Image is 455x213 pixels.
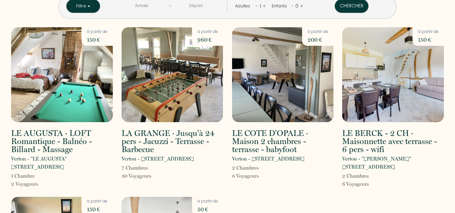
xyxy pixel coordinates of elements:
p: 150 € [418,35,438,44]
p: 1 Chambre [11,172,38,180]
p: Verton - [STREET_ADDRESS] [232,155,304,163]
p: 960 € [197,35,218,44]
span: s [36,181,38,187]
span: s [146,165,148,171]
span: s [367,181,369,187]
p: à partir de [307,29,328,35]
p: 30 Voyageur [122,172,151,180]
div: Enfants [272,3,289,9]
p: à partir de [197,29,218,35]
p: 2 Chambre [232,164,259,172]
p: 6 Voyageur [342,180,369,188]
p: 7 Chambre [122,164,151,172]
div: Adultes [235,3,253,9]
img: rental-image [11,27,113,122]
img: rental-image [342,27,444,122]
span: s [257,173,259,179]
h2: LE COTE D'OPALE · Maison 2 chambres - terrasse - babyfoot [232,129,334,153]
a: - [256,3,258,9]
p: à partir de [418,29,438,35]
p: 150 € [87,35,107,44]
h2: LE BERCK - 2 CH · Maisonnette avec terrasse - 6 pers - wifi [342,129,444,153]
p: 8 Voyageur [232,172,259,180]
p: 200 € [307,35,328,44]
p: à partir de [197,198,218,205]
div: 0 [294,1,300,11]
span: s [257,165,259,171]
h2: LE AUGUSTA · LOFT Romantique - Balnéo - Billard - Massage [11,129,113,153]
p: Verton - "[PERSON_NAME]" [STREET_ADDRESS] [342,155,444,171]
div: 1 [258,1,263,11]
img: guests [166,3,171,8]
span: s [149,173,151,179]
a: - [291,3,294,9]
p: 2 Chambre [342,172,369,180]
p: Verton - "LE AUGUSTA" [STREET_ADDRESS] [11,155,113,171]
p: 2 Voyageur [11,180,38,188]
img: rental-image [232,27,334,122]
p: Verton - [STREET_ADDRESS] [122,155,194,163]
p: à partir de [87,198,107,205]
a: + [263,3,266,9]
p: à partir de [87,29,107,35]
h2: LA GRANGE · Jusqu'à 24 pers - Jacuzzi - Terrasse - Barbecue [122,129,223,153]
a: + [300,3,303,9]
img: rental-image [122,27,223,122]
span: s [367,173,369,179]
